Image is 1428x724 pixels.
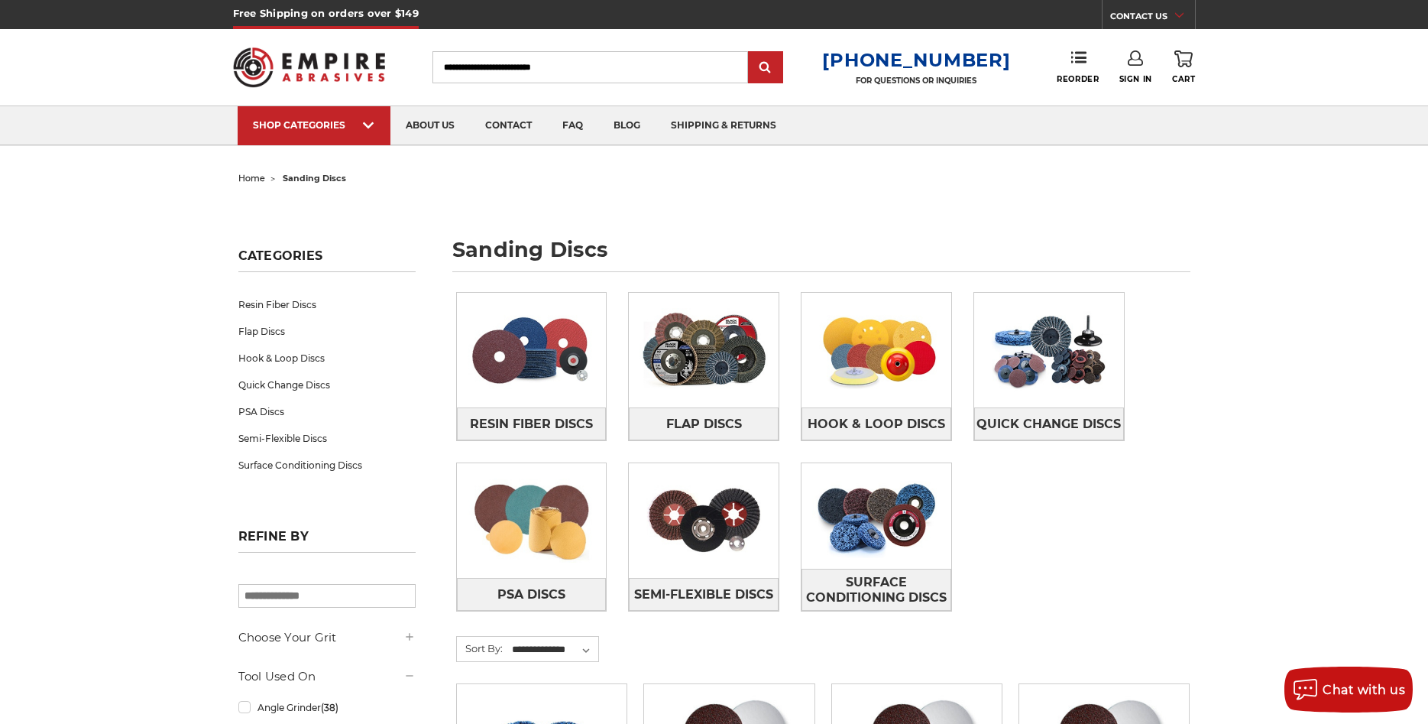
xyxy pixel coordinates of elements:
[457,468,607,573] img: PSA Discs
[238,248,416,272] h5: Categories
[634,582,773,608] span: Semi-Flexible Discs
[497,582,565,608] span: PSA Discs
[598,106,656,145] a: blog
[321,702,338,713] span: (38)
[238,694,416,721] a: Angle Grinder
[238,452,416,479] a: Surface Conditioning Discs
[822,76,1010,86] p: FOR QUESTIONS OR INQUIRIES
[457,578,607,611] a: PSA Discs
[1057,74,1099,84] span: Reorder
[1284,667,1413,713] button: Chat with us
[666,411,742,437] span: Flap Discs
[629,297,779,403] img: Flap Discs
[238,318,416,345] a: Flap Discs
[470,411,593,437] span: Resin Fiber Discs
[1323,683,1405,697] span: Chat with us
[547,106,598,145] a: faq
[976,411,1121,437] span: Quick Change Discs
[801,569,951,611] a: Surface Conditioning Discs
[629,578,779,611] a: Semi-Flexible Discs
[238,529,416,553] h5: Refine by
[253,119,375,131] div: SHOP CATEGORIES
[822,49,1010,71] a: [PHONE_NUMBER]
[629,468,779,573] img: Semi-Flexible Discs
[1119,74,1152,84] span: Sign In
[452,239,1190,272] h1: sanding discs
[238,345,416,372] a: Hook & Loop Discs
[1172,50,1195,84] a: Cart
[1110,8,1195,29] a: CONTACT US
[238,667,416,686] h5: Tool Used On
[801,463,951,569] img: Surface Conditioning Discs
[470,106,547,145] a: contact
[457,297,607,403] img: Resin Fiber Discs
[390,106,470,145] a: about us
[808,411,945,437] span: Hook & Loop Discs
[233,37,386,97] img: Empire Abrasives
[283,173,346,183] span: sanding discs
[238,372,416,398] a: Quick Change Discs
[238,173,265,183] a: home
[1057,50,1099,83] a: Reorder
[750,53,781,83] input: Submit
[510,638,598,661] select: Sort By:
[656,106,792,145] a: shipping & returns
[801,407,951,440] a: Hook & Loop Discs
[1172,74,1195,84] span: Cart
[801,297,951,403] img: Hook & Loop Discs
[974,297,1124,403] img: Quick Change Discs
[802,570,950,611] span: Surface Conditioning Discs
[974,407,1124,440] a: Quick Change Discs
[629,407,779,440] a: Flap Discs
[238,291,416,318] a: Resin Fiber Discs
[238,425,416,452] a: Semi-Flexible Discs
[457,637,503,660] label: Sort By:
[457,407,607,440] a: Resin Fiber Discs
[238,398,416,425] a: PSA Discs
[238,628,416,647] h5: Choose Your Grit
